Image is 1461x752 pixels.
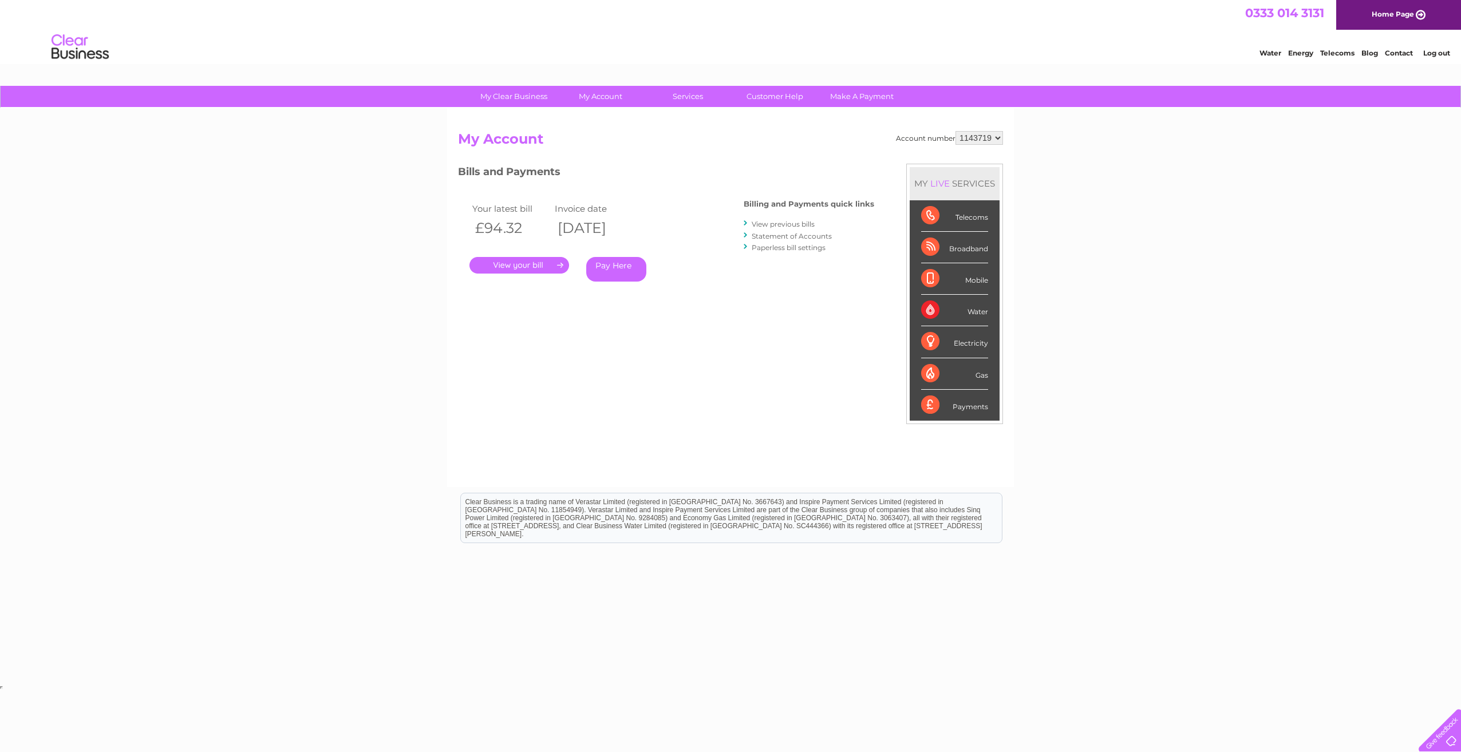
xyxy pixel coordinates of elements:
[641,86,735,107] a: Services
[896,131,1003,145] div: Account number
[552,216,634,240] th: [DATE]
[586,257,646,282] a: Pay Here
[51,30,109,65] img: logo.png
[469,201,552,216] td: Your latest bill
[921,295,988,326] div: Water
[458,164,874,184] h3: Bills and Payments
[552,201,634,216] td: Invoice date
[467,86,561,107] a: My Clear Business
[815,86,909,107] a: Make A Payment
[458,131,1003,153] h2: My Account
[921,232,988,263] div: Broadband
[554,86,648,107] a: My Account
[1245,6,1324,20] a: 0333 014 3131
[921,263,988,295] div: Mobile
[752,232,832,240] a: Statement of Accounts
[921,326,988,358] div: Electricity
[728,86,822,107] a: Customer Help
[469,257,569,274] a: .
[928,178,952,189] div: LIVE
[1320,49,1355,57] a: Telecoms
[469,216,552,240] th: £94.32
[921,390,988,421] div: Payments
[1259,49,1281,57] a: Water
[752,243,826,252] a: Paperless bill settings
[1385,49,1413,57] a: Contact
[752,220,815,228] a: View previous bills
[1361,49,1378,57] a: Blog
[461,6,1002,56] div: Clear Business is a trading name of Verastar Limited (registered in [GEOGRAPHIC_DATA] No. 3667643...
[744,200,874,208] h4: Billing and Payments quick links
[1423,49,1450,57] a: Log out
[1288,49,1313,57] a: Energy
[921,358,988,390] div: Gas
[921,200,988,232] div: Telecoms
[910,167,1000,200] div: MY SERVICES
